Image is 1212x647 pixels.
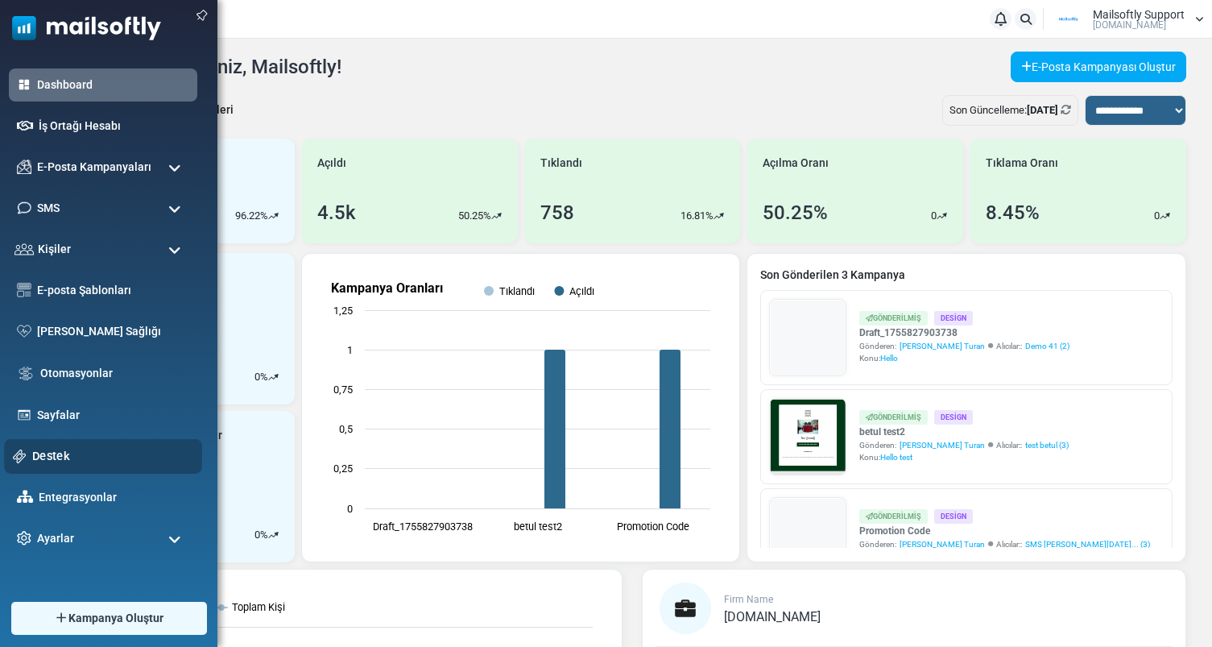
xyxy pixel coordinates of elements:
a: [PERSON_NAME] Sağlığı [37,323,189,340]
a: Draft_1755827903738 [859,326,1069,340]
img: email-templates-icon.svg [17,283,31,297]
div: % [254,527,279,543]
img: support-icon.svg [13,450,27,463]
img: settings-icon.svg [17,531,31,545]
text: 0,75 [333,384,353,396]
div: Gönderen: Alıcılar:: [859,439,1069,451]
text: betul test2 [513,521,561,533]
a: Son Gönderilen 3 Kampanya [760,267,1173,284]
p: 0 [254,369,260,385]
a: İş Ortağı Hesabı [39,118,189,135]
div: 758 [540,198,574,227]
a: E-Posta Kampanyası Oluştur [1011,52,1186,82]
span: Hello [880,354,898,363]
a: Dashboard [37,77,189,93]
a: [DOMAIN_NAME] [724,611,821,624]
a: Demo 41 (2) [1025,340,1069,352]
p: Lorem ipsum dolor sit amet, consectetur adipiscing elit, sed do eiusmod tempor incididunt [85,423,471,438]
text: Toplam Kişi [232,601,285,613]
div: 4.5k [317,198,356,227]
b: [DATE] [1027,104,1058,116]
div: Gönderen: Alıcılar:: [859,538,1150,550]
p: 0 [254,527,260,543]
div: 50.25% [763,198,828,227]
div: Konu: [859,451,1069,463]
div: Son Güncelleme: [942,95,1078,126]
div: Gönderilmiş [859,311,928,325]
text: Açıldı [569,285,594,297]
strong: Shop Now and Save Big! [212,328,345,341]
span: [PERSON_NAME] Turan [900,439,985,451]
div: % [254,369,279,385]
p: 16.81% [680,208,714,224]
text: Kampanya Oranları [331,280,443,296]
span: Açılma Oranı [763,155,829,172]
svg: Kampanya Oranları [315,267,726,549]
img: dashboard-icon-active.svg [17,77,31,92]
div: Gönderilmiş [859,410,928,424]
span: Kampanya Oluştur [68,610,163,627]
img: campaigns-icon.png [17,160,31,174]
span: Hello test [880,453,912,462]
p: 0 [931,208,937,224]
div: Konu: [859,352,1069,364]
span: Firm Name [724,594,773,605]
text: 0 [347,503,353,515]
text: 0,5 [339,423,353,435]
span: Mailsoftly Support [1093,9,1185,20]
img: User Logo [1049,7,1089,31]
div: 8.45% [986,198,1040,227]
img: workflow.svg [17,364,35,383]
a: Otomasyonlar [40,365,189,382]
a: Promotion Code [859,524,1150,538]
p: 96.22% [235,208,268,224]
span: [DOMAIN_NAME] [724,609,821,624]
a: E-posta Şablonları [37,282,189,299]
a: Destek [32,447,193,465]
a: Entegrasyonlar [39,489,189,506]
div: Design [934,410,973,424]
span: Ayarlar [37,530,74,547]
img: landing_pages.svg [17,408,31,422]
text: 1 [347,344,353,356]
text: Promotion Code [616,521,689,533]
div: Design [934,509,973,523]
text: 0,25 [333,462,353,475]
span: Tıklama Oranı [986,155,1058,172]
p: 50.25% [458,208,491,224]
span: Açıldı [317,155,346,172]
img: sms-icon.png [17,201,31,215]
div: Gönderen: Alıcılar:: [859,340,1069,352]
span: SMS [37,200,60,217]
a: User Logo Mailsoftly Support [DOMAIN_NAME] [1049,7,1204,31]
a: Sayfalar [37,407,189,424]
a: SMS [PERSON_NAME][DATE]... (3) [1025,538,1150,550]
span: [DOMAIN_NAME] [1093,20,1166,30]
a: Refresh Stats [1061,104,1071,116]
div: Design [934,311,973,325]
text: Draft_1755827903738 [372,521,472,533]
span: Kişiler [38,241,71,258]
img: domain-health-icon.svg [17,325,31,338]
h1: Test {(email)} [72,280,483,305]
p: 0 [1154,208,1160,224]
div: Gönderilmiş [859,509,928,523]
span: Tıklandı [540,155,582,172]
strong: Follow Us [247,381,308,395]
a: Shop Now and Save Big! [196,320,361,350]
text: 1,25 [333,305,353,317]
span: E-Posta Kampanyaları [37,159,151,176]
a: test betul (3) [1025,439,1069,451]
text: Tıklandı [499,285,535,297]
a: betul test2 [859,425,1069,439]
span: [PERSON_NAME] Turan [900,538,985,550]
img: contacts-icon.svg [14,243,34,255]
span: [PERSON_NAME] Turan [900,340,985,352]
